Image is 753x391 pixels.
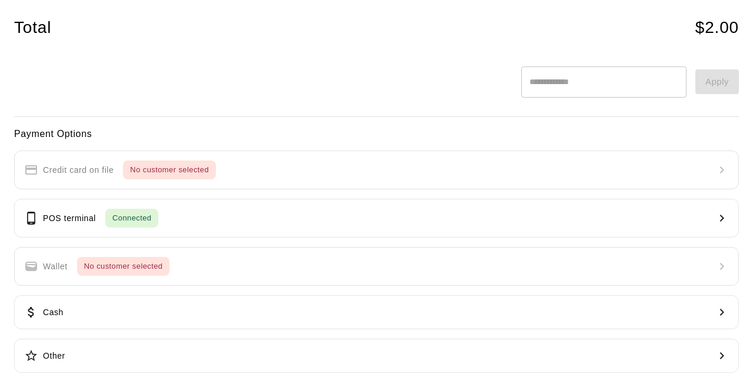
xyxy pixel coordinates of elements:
[14,339,739,373] button: Other
[43,350,65,362] p: Other
[105,212,158,225] span: Connected
[43,306,64,319] p: Cash
[695,18,739,38] h4: $ 2.00
[14,126,739,142] h6: Payment Options
[14,295,739,329] button: Cash
[43,212,96,225] p: POS terminal
[14,199,739,238] button: POS terminalConnected
[14,18,51,38] h4: Total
